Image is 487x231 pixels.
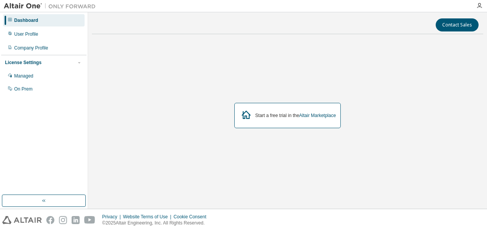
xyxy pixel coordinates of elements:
[102,214,123,220] div: Privacy
[14,17,38,23] div: Dashboard
[102,220,211,226] p: © 2025 Altair Engineering, Inc. All Rights Reserved.
[123,214,173,220] div: Website Terms of Use
[14,31,38,37] div: User Profile
[46,216,54,224] img: facebook.svg
[59,216,67,224] img: instagram.svg
[299,113,336,118] a: Altair Marketplace
[5,59,41,66] div: License Settings
[14,73,33,79] div: Managed
[72,216,80,224] img: linkedin.svg
[255,112,336,119] div: Start a free trial in the
[4,2,100,10] img: Altair One
[14,86,33,92] div: On Prem
[173,214,211,220] div: Cookie Consent
[2,216,42,224] img: altair_logo.svg
[84,216,95,224] img: youtube.svg
[14,45,48,51] div: Company Profile
[436,18,479,31] button: Contact Sales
